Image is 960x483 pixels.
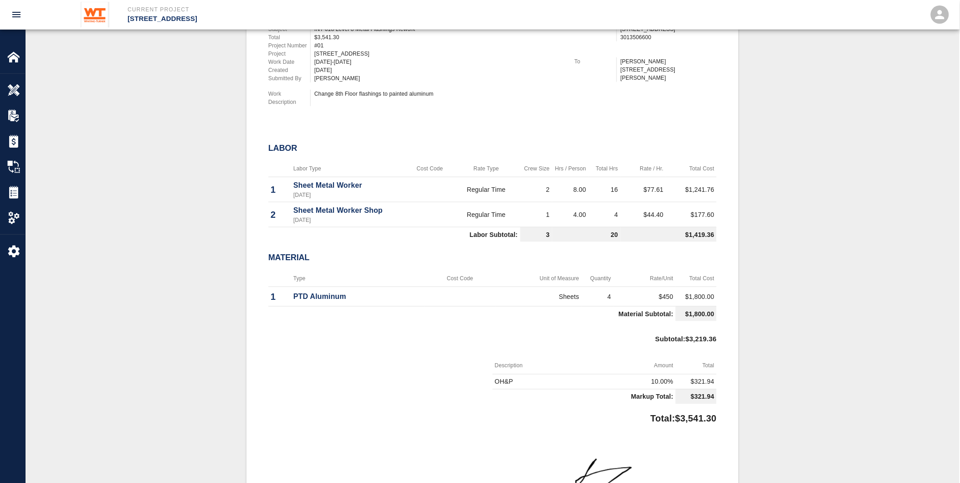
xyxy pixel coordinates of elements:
[314,50,564,58] div: [STREET_ADDRESS]
[452,202,520,227] td: Regular Time
[589,160,621,177] th: Total Hrs
[271,290,289,303] p: 1
[268,90,310,106] p: Work Description
[666,177,717,202] td: $1,241.76
[128,14,529,24] p: [STREET_ADDRESS]
[914,439,960,483] iframe: Chat Widget
[651,408,717,426] p: Total: $3,541.30
[5,4,27,26] button: open drawer
[520,202,552,227] td: 1
[589,177,621,202] td: 16
[621,160,666,177] th: Rate / Hr.
[621,57,717,66] p: [PERSON_NAME]
[314,33,564,41] div: $3,541.30
[575,57,616,66] p: To
[520,160,552,177] th: Crew Size
[293,216,405,224] p: [DATE]
[552,160,589,177] th: Hrs / Person
[676,374,717,389] td: $321.94
[314,41,564,50] div: #01
[676,389,717,404] td: $321.94
[581,270,613,287] th: Quantity
[268,74,310,82] p: Submitted By
[584,358,676,375] th: Amount
[128,5,529,14] p: Current Project
[291,160,407,177] th: Labor Type
[552,177,589,202] td: 8.00
[520,227,552,242] td: 3
[268,33,310,41] p: Total
[293,191,405,199] p: [DATE]
[621,66,717,82] p: [STREET_ADDRESS][PERSON_NAME]
[425,270,496,287] th: Cost Code
[452,160,520,177] th: Rate Type
[493,389,676,404] td: Markup Total:
[581,287,613,307] td: 4
[268,227,520,242] td: Labor Subtotal:
[676,287,717,307] td: $1,800.00
[666,202,717,227] td: $177.60
[621,33,717,41] p: 3013506600
[268,66,310,74] p: Created
[293,291,422,302] p: PTD Aluminum
[613,270,676,287] th: Rate/Unit
[621,202,666,227] td: $44.40
[520,177,552,202] td: 2
[666,160,717,177] th: Total Cost
[293,205,405,216] p: Sheet Metal Worker Shop
[314,58,564,66] div: [DATE]-[DATE]
[268,144,717,154] h2: Labor
[493,374,584,389] td: OH&P
[314,74,564,82] div: [PERSON_NAME]
[407,160,452,177] th: Cost Code
[676,307,717,322] td: $1,800.00
[271,183,289,196] p: 1
[655,325,717,357] p: Subtotal : $3,219.36
[621,177,666,202] td: $77.61
[676,270,717,287] th: Total Cost
[81,2,109,27] img: Whiting-Turner
[584,374,676,389] td: 10.00%
[268,41,310,50] p: Project Number
[493,358,584,375] th: Description
[293,180,405,191] p: Sheet Metal Worker
[314,66,564,74] div: [DATE]
[613,287,676,307] td: $450
[291,270,425,287] th: Type
[552,202,589,227] td: 4.00
[314,90,564,98] div: Change 8th Floor flashings to painted aluminum
[589,202,621,227] td: 4
[496,287,582,307] td: Sheets
[496,270,582,287] th: Unit of Measure
[676,358,717,375] th: Total
[268,58,310,66] p: Work Date
[268,307,676,322] td: Material Subtotal:
[268,50,310,58] p: Project
[268,253,717,263] h2: Material
[452,177,520,202] td: Regular Time
[271,208,289,221] p: 2
[552,227,621,242] td: 20
[621,227,717,242] td: $1,419.36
